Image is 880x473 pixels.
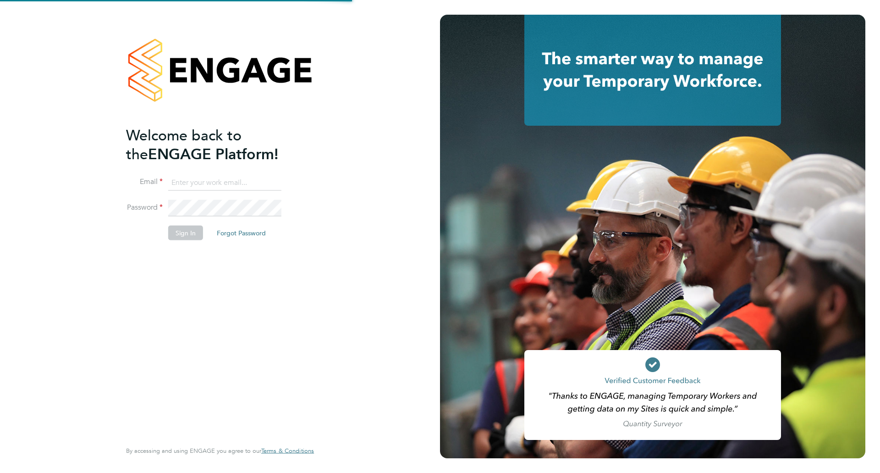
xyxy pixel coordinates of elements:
[261,447,314,455] a: Terms & Conditions
[126,126,242,163] span: Welcome back to the
[126,447,314,455] span: By accessing and using ENGAGE you agree to our
[168,226,203,240] button: Sign In
[126,203,163,212] label: Password
[126,126,305,163] h2: ENGAGE Platform!
[126,177,163,187] label: Email
[209,226,273,240] button: Forgot Password
[168,174,281,191] input: Enter your work email...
